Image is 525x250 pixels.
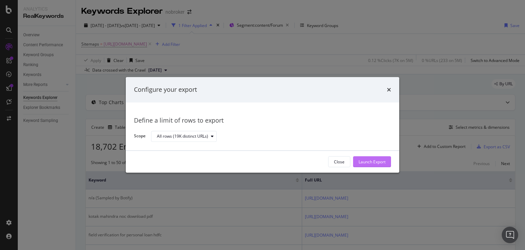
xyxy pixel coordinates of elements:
div: Define a limit of rows to export [134,116,391,125]
div: modal [126,77,399,173]
div: Configure your export [134,85,197,94]
button: Launch Export [353,157,391,167]
div: Open Intercom Messenger [502,227,518,243]
div: Launch Export [359,159,386,165]
div: Close [334,159,345,165]
label: Scope [134,133,146,141]
div: All rows (19K distinct URLs) [157,134,208,138]
div: times [387,85,391,94]
button: All rows (19K distinct URLs) [151,131,217,142]
button: Close [328,157,350,167]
